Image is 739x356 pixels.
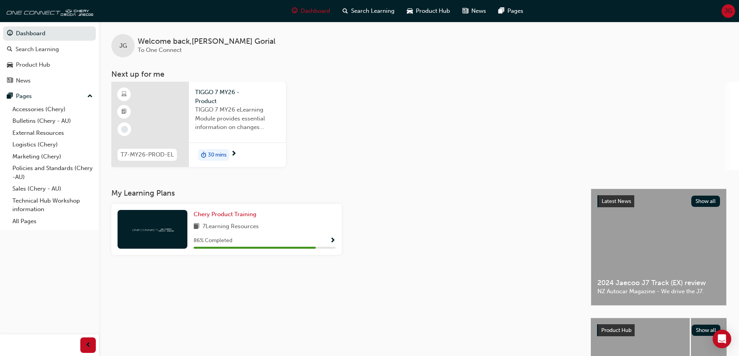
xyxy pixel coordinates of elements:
span: Latest News [602,198,631,205]
button: DashboardSearch LearningProduct HubNews [3,25,96,89]
a: car-iconProduct Hub [401,3,456,19]
span: Chery Product Training [194,211,256,218]
a: pages-iconPages [492,3,530,19]
span: To One Connect [138,46,182,53]
span: car-icon [407,6,413,16]
a: Product Hub [3,58,96,72]
span: Welcome back , [PERSON_NAME] Gorial [138,37,275,46]
div: Product Hub [16,60,50,69]
span: TIGGO 7 MY26 eLearning Module provides essential information on changes introduced with the new M... [195,105,280,132]
img: oneconnect [131,225,174,233]
h3: My Learning Plans [111,189,578,198]
a: External Resources [9,127,96,139]
a: Policies and Standards (Chery -AU) [9,162,96,183]
span: pages-icon [498,6,504,16]
div: News [16,76,31,85]
span: JG [119,41,127,50]
a: news-iconNews [456,3,492,19]
a: Search Learning [3,42,96,57]
button: Show all [691,196,720,207]
a: Marketing (Chery) [9,151,96,163]
span: guage-icon [292,6,298,16]
span: Show Progress [330,237,336,244]
a: Product HubShow all [597,324,720,337]
span: 7 Learning Resources [202,222,259,232]
button: Pages [3,89,96,103]
a: Latest NewsShow all2024 Jaecoo J7 Track (EX) reviewNZ Autocar Magazine - We drive the J7. [591,189,727,306]
span: up-icon [87,91,93,101]
button: Show all [692,325,721,336]
a: Sales (Chery - AU) [9,183,96,195]
span: Pages [507,7,523,15]
a: guage-iconDashboard [286,3,336,19]
span: Search Learning [351,7,395,15]
a: All Pages [9,215,96,227]
span: booktick-icon [121,107,127,117]
a: Technical Hub Workshop information [9,195,96,215]
span: learningResourceType_ELEARNING-icon [121,89,127,100]
span: guage-icon [7,30,13,37]
a: Dashboard [3,26,96,41]
a: Accessories (Chery) [9,103,96,115]
span: next-icon [231,151,237,158]
img: oneconnect [4,3,93,19]
button: Show Progress [330,236,336,246]
div: Pages [16,92,32,101]
span: news-icon [462,6,468,16]
span: NZ Autocar Magazine - We drive the J7. [597,287,720,296]
a: Bulletins (Chery - AU) [9,115,96,127]
a: Chery Product Training [194,210,260,219]
span: search-icon [343,6,348,16]
a: News [3,74,96,88]
span: pages-icon [7,93,13,100]
span: prev-icon [85,341,91,350]
h3: Next up for me [99,70,739,79]
a: search-iconSearch Learning [336,3,401,19]
span: news-icon [7,77,13,84]
span: Product Hub [601,327,632,334]
span: search-icon [7,46,12,53]
span: News [471,7,486,15]
span: 2024 Jaecoo J7 Track (EX) review [597,279,720,287]
span: TIGGO 7 MY26 - Product [195,88,280,105]
span: T7-MY26-PROD-EL [121,150,174,159]
span: book-icon [194,222,199,232]
button: JG [722,4,735,18]
div: Search Learning [16,45,59,54]
span: duration-icon [201,150,206,160]
a: Latest NewsShow all [597,195,720,208]
span: 86 % Completed [194,236,232,245]
span: car-icon [7,62,13,69]
span: Product Hub [416,7,450,15]
span: Dashboard [301,7,330,15]
span: learningRecordVerb_NONE-icon [121,126,128,133]
a: T7-MY26-PROD-ELTIGGO 7 MY26 - ProductTIGGO 7 MY26 eLearning Module provides essential information... [111,82,286,167]
div: Open Intercom Messenger [713,330,731,348]
span: JG [725,7,732,15]
a: Logistics (Chery) [9,139,96,151]
span: 30 mins [208,151,227,160]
